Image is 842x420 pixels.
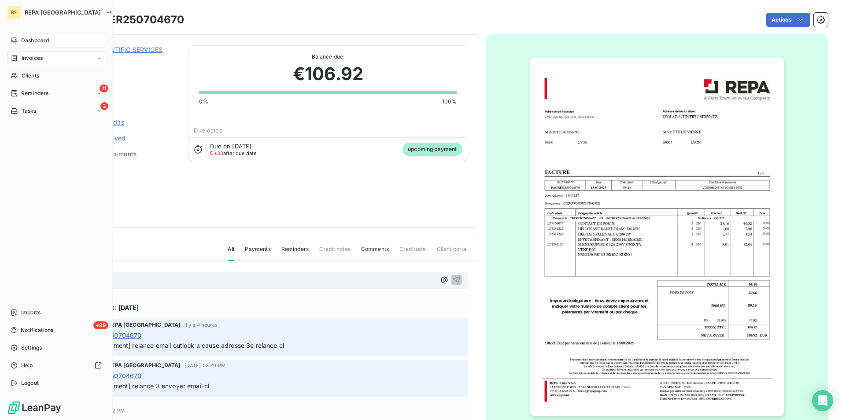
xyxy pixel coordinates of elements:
a: Help [7,358,105,372]
span: Clients [22,72,39,80]
span: 0% [199,98,208,106]
span: Due dates [194,127,222,134]
span: [Promesse de paiement] relance 3 envoyer email cl [59,382,209,390]
span: Imports [21,309,41,317]
span: D+33 [210,150,223,156]
span: Balance due: [199,53,457,61]
h3: FACBER250704670 [81,12,184,28]
span: 2 [100,102,108,110]
span: Reminders [281,245,309,260]
span: Notifications [21,326,53,334]
span: Client portal [437,245,468,260]
span: after due date [210,151,256,156]
span: Compta Clients REPA [GEOGRAPHIC_DATA] [66,361,181,369]
span: [DATE] [118,303,139,312]
span: il y a 4 heures [185,322,218,328]
a: LYOLAB SCIENTIFIC SERVICES [69,46,162,53]
span: REPA [GEOGRAPHIC_DATA] [25,9,101,16]
img: invoice_thumbnail [530,58,784,416]
span: upcoming payment [403,143,462,156]
span: Logout [21,379,39,387]
span: €106.92 [293,61,363,87]
span: [Promesse de paiement] relance email outlook a cause adresse 3e relance cl [59,342,284,349]
span: Settings [21,344,42,352]
span: All [228,245,234,261]
span: Invoices [22,54,43,62]
span: Reminders [21,89,48,97]
span: 69415 [69,56,177,63]
span: Creditsafe [399,245,426,260]
span: Upcoming payment: [57,303,117,312]
img: Logo LeanPay [7,401,62,415]
span: Comments [361,245,389,260]
button: Actions [766,13,810,27]
div: Open Intercom Messenger [812,390,833,411]
div: RF [7,5,21,19]
span: Help [21,361,33,369]
span: +99 [93,321,108,329]
span: Credit notes [319,245,351,260]
span: Due on [DATE] [210,143,251,150]
span: Payments [245,245,270,260]
span: Compta Clients REPA [GEOGRAPHIC_DATA] [66,321,181,329]
span: 11 [100,85,108,92]
span: 100% [442,98,457,106]
span: Dashboard [21,37,49,44]
span: Tasks [22,107,37,115]
span: [DATE] 03:20 PM [185,363,225,368]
